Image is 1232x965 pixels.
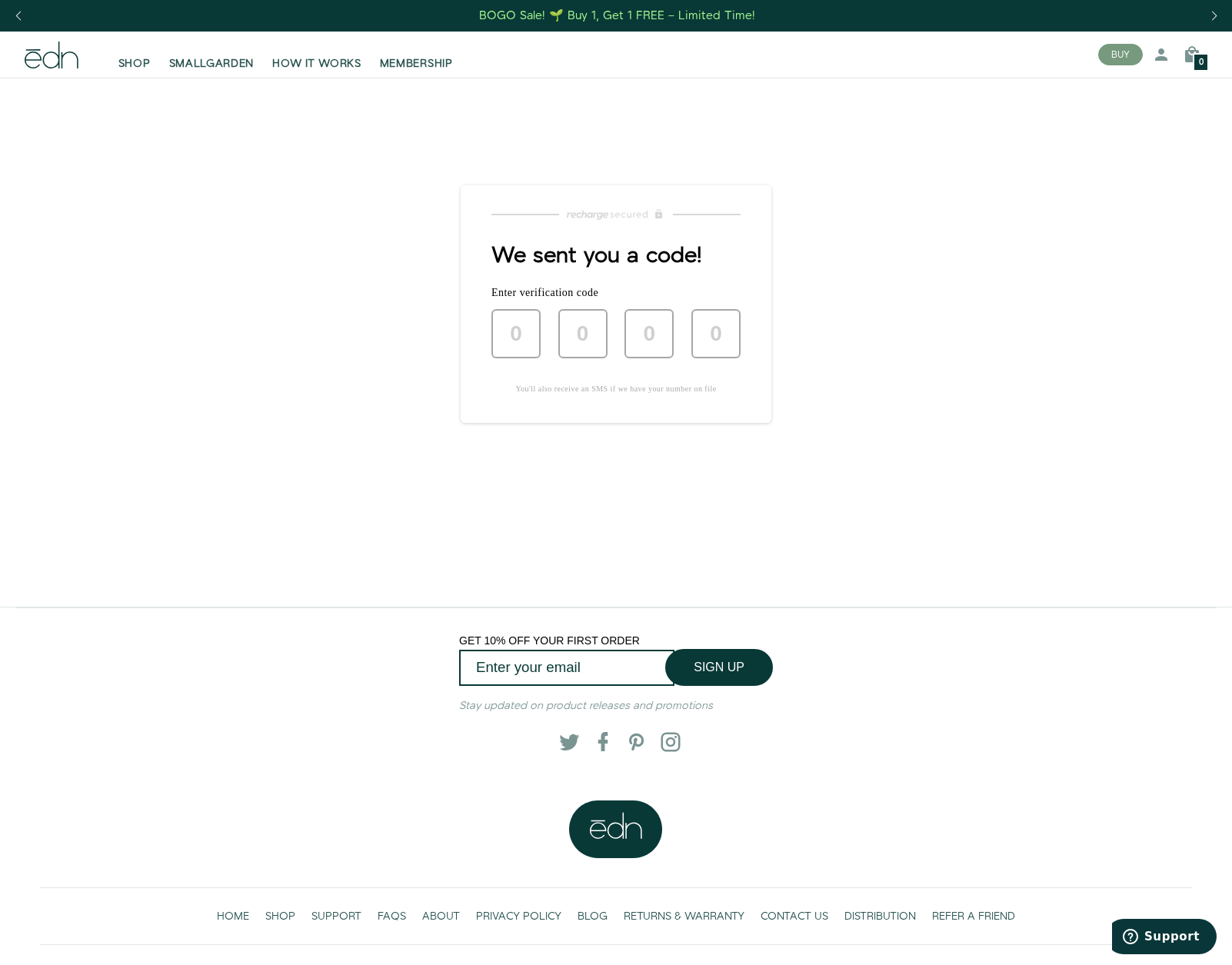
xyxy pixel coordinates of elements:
button: BUY [1098,44,1143,65]
a: SMALLGARDEN [160,38,264,72]
a: BOGO Sale! 🌱 Buy 1, Get 1 FREE – Limited Time! [478,4,758,28]
p: Enter verification code [491,287,741,298]
a: RETURNS & WARRANTY [616,900,753,932]
p: You'll also receive an SMS if we have your number on file [491,383,741,395]
input: 0 [558,309,608,358]
span: ABOUT [422,909,460,924]
span: DISTRIBUTION [844,909,916,924]
span: 0 [1199,58,1204,67]
a: SHOP [258,900,304,932]
a: HOME [209,900,258,932]
span: CONTACT US [761,909,828,924]
h1: We sent you a code! [491,244,741,268]
a: CONTACT US [753,900,837,932]
span: SHOP [118,56,151,72]
input: 0 [491,309,541,358]
a: HOW IT WORKS [263,38,370,72]
a: MEMBERSHIP [371,38,462,72]
span: SMALLGARDEN [169,56,255,72]
span: PRIVACY POLICY [476,909,561,924]
span: SUPPORT [311,909,361,924]
a: REFER A FRIEND [924,900,1024,932]
a: FAQS [370,900,415,932]
span: HOME [217,909,249,924]
a: Recharge Subscriptions website [461,204,771,225]
span: RETURNS & WARRANTY [624,909,744,924]
input: 0 [624,309,674,358]
span: HOW IT WORKS [272,56,361,72]
input: Enter your email [459,650,674,686]
iframe: Opens a widget where you can find more information [1112,919,1217,957]
a: ABOUT [415,900,468,932]
em: Stay updated on product releases and promotions [459,698,713,714]
span: BLOG [578,909,608,924]
span: FAQS [378,909,406,924]
a: PRIVACY POLICY [468,900,570,932]
div: BOGO Sale! 🌱 Buy 1, Get 1 FREE – Limited Time! [479,8,755,24]
a: BLOG [570,900,616,932]
span: GET 10% OFF YOUR FIRST ORDER [459,634,640,647]
a: DISTRIBUTION [837,900,924,932]
a: SUPPORT [304,900,370,932]
span: SHOP [265,909,295,924]
span: MEMBERSHIP [380,56,453,72]
button: SIGN UP [665,649,773,686]
a: SHOP [109,38,160,72]
span: REFER A FRIEND [932,909,1015,924]
input: 0 [691,309,741,358]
